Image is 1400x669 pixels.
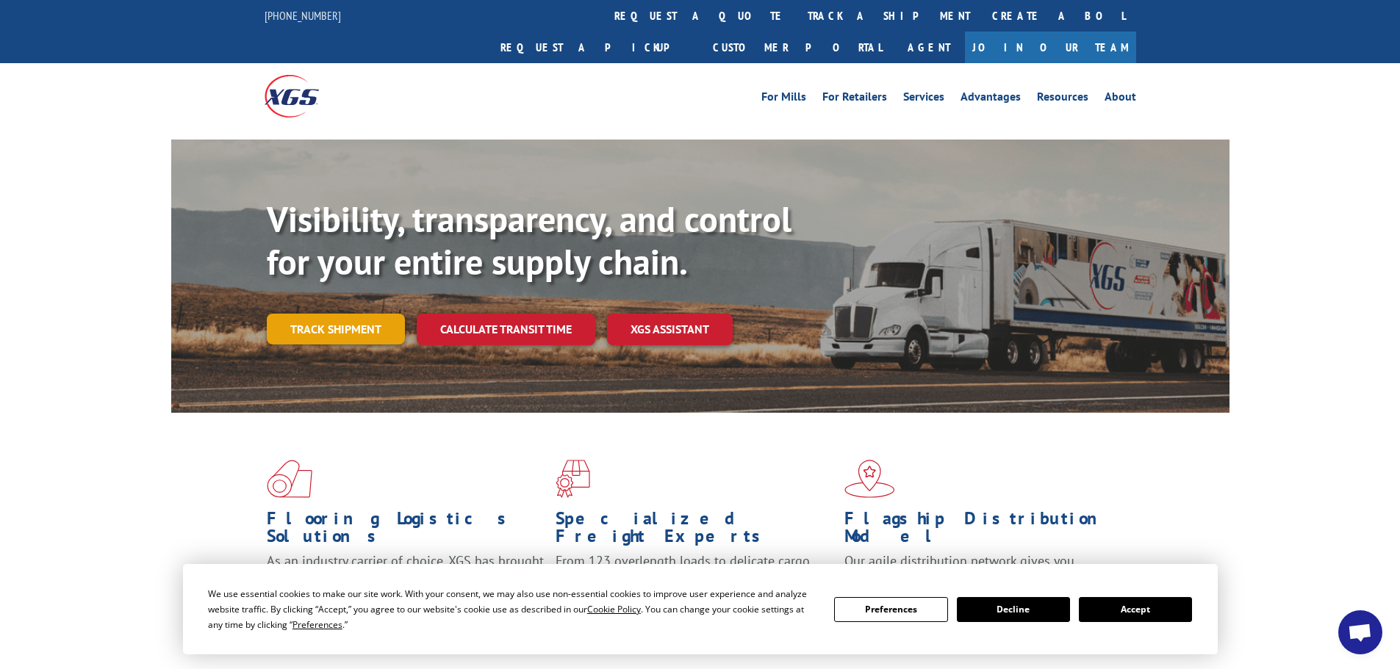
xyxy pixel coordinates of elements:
a: Join Our Team [965,32,1136,63]
a: Request a pickup [489,32,702,63]
a: [PHONE_NUMBER] [265,8,341,23]
button: Decline [957,597,1070,622]
h1: Specialized Freight Experts [556,510,833,552]
a: For Retailers [822,91,887,107]
p: From 123 overlength loads to delicate cargo, our experienced staff knows the best way to move you... [556,552,833,618]
span: Preferences [292,618,342,631]
h1: Flooring Logistics Solutions [267,510,545,552]
button: Accept [1079,597,1192,622]
img: xgs-icon-focused-on-flooring-red [556,460,590,498]
a: Services [903,91,944,107]
a: Track shipment [267,314,405,344]
a: XGS ASSISTANT [607,314,733,345]
a: About [1105,91,1136,107]
h1: Flagship Distribution Model [844,510,1122,552]
button: Preferences [834,597,947,622]
a: Advantages [961,91,1021,107]
div: We use essential cookies to make our site work. With your consent, we may also use non-essential ... [208,586,816,632]
a: Customer Portal [702,32,893,63]
a: Calculate transit time [417,314,595,345]
a: For Mills [761,91,806,107]
span: Cookie Policy [587,603,641,615]
span: Our agile distribution network gives you nationwide inventory management on demand. [844,552,1115,587]
div: Open chat [1338,610,1382,654]
div: Cookie Consent Prompt [183,564,1218,654]
b: Visibility, transparency, and control for your entire supply chain. [267,196,791,284]
a: Agent [893,32,965,63]
img: xgs-icon-total-supply-chain-intelligence-red [267,460,312,498]
img: xgs-icon-flagship-distribution-model-red [844,460,895,498]
a: Resources [1037,91,1088,107]
span: As an industry carrier of choice, XGS has brought innovation and dedication to flooring logistics... [267,552,544,604]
